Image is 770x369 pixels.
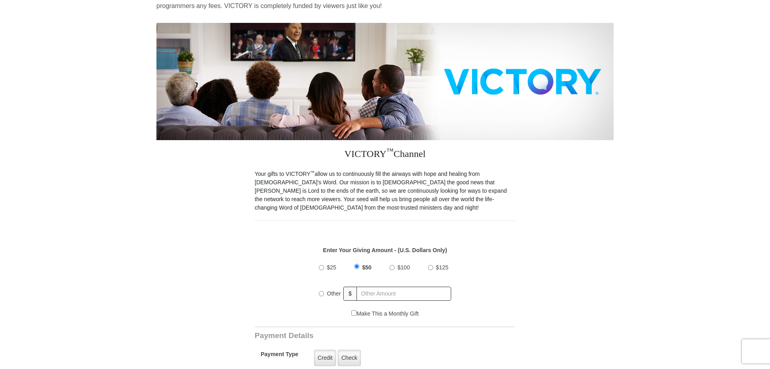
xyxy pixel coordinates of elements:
span: $ [343,287,357,301]
input: Other Amount [357,287,451,301]
span: $125 [436,264,448,271]
span: $25 [327,264,336,271]
sup: ™ [310,170,315,175]
span: $100 [397,264,410,271]
label: Check [338,350,361,366]
span: $50 [362,264,371,271]
p: Your gifts to VICTORY allow us to continuously fill the airways with hope and healing from [DEMOG... [255,170,515,212]
h3: VICTORY Channel [255,140,515,170]
span: Other [327,290,341,297]
strong: Enter Your Giving Amount - (U.S. Dollars Only) [323,247,447,253]
input: Make This a Monthly Gift [351,310,357,316]
label: Credit [314,350,336,366]
h5: Payment Type [261,351,298,362]
sup: ™ [387,147,394,155]
h3: Payment Details [255,331,459,340]
label: Make This a Monthly Gift [351,310,419,318]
